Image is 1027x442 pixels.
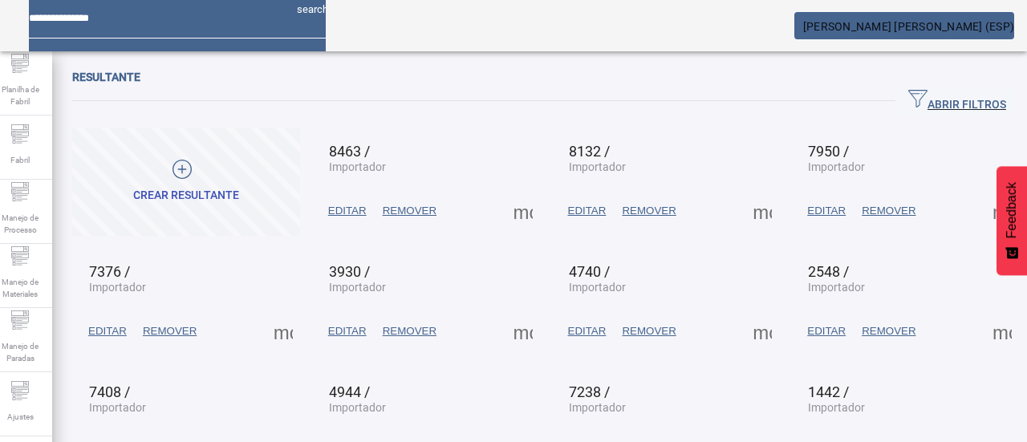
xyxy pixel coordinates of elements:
span: ABRIR FILTROS [908,89,1006,113]
button: EDITAR [799,317,854,346]
button: Mais [748,197,777,225]
span: REMOVER [383,203,436,219]
span: Importador [329,401,386,414]
span: EDITAR [328,203,367,219]
span: 7376 / [89,263,130,280]
span: Ajustes [2,406,39,428]
button: REMOVER [135,317,205,346]
button: EDITAR [560,317,615,346]
span: REMOVER [383,323,436,339]
span: EDITAR [807,323,846,339]
span: Feedback [1005,182,1019,238]
button: EDITAR [80,317,135,346]
span: Importador [569,160,626,173]
span: Importador [329,281,386,294]
span: Importador [89,401,146,414]
span: 7238 / [569,383,610,400]
button: EDITAR [560,197,615,225]
span: Importador [89,281,146,294]
button: CREAR RESULTANTE [72,128,300,236]
span: REMOVER [622,203,676,219]
span: 4740 / [569,263,610,280]
span: Importador [329,160,386,173]
span: [PERSON_NAME] [PERSON_NAME] (ESP) [803,20,1014,33]
button: Mais [509,197,538,225]
span: 8463 / [329,143,370,160]
span: REMOVER [862,203,915,219]
button: Mais [988,197,1017,225]
span: Importador [569,401,626,414]
span: EDITAR [568,203,607,219]
div: CREAR RESULTANTE [133,188,239,204]
button: Mais [509,317,538,346]
button: REMOVER [854,317,923,346]
span: 7950 / [808,143,849,160]
button: ABRIR FILTROS [895,87,1019,116]
span: 7408 / [89,383,130,400]
button: EDITAR [320,197,375,225]
span: EDITAR [568,323,607,339]
span: 1442 / [808,383,849,400]
span: Importador [808,160,865,173]
span: 2548 / [808,263,849,280]
span: 4944 / [329,383,370,400]
button: Feedback - Mostrar pesquisa [997,166,1027,275]
button: REMOVER [614,317,684,346]
button: Mais [988,317,1017,346]
span: REMOVER [143,323,197,339]
button: REMOVER [375,317,444,346]
span: Resultante [72,71,140,83]
span: EDITAR [807,203,846,219]
span: REMOVER [622,323,676,339]
span: EDITAR [88,323,127,339]
button: EDITAR [320,317,375,346]
button: Mais [269,317,298,346]
span: EDITAR [328,323,367,339]
span: 8132 / [569,143,610,160]
button: Mais [748,317,777,346]
img: logo-mes-athena [13,13,151,39]
span: 3930 / [329,263,370,280]
button: REMOVER [854,197,923,225]
button: EDITAR [799,197,854,225]
span: REMOVER [862,323,915,339]
button: REMOVER [614,197,684,225]
span: Importador [569,281,626,294]
span: Importador [808,281,865,294]
span: Fabril [6,149,35,171]
button: REMOVER [375,197,444,225]
span: Importador [808,401,865,414]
